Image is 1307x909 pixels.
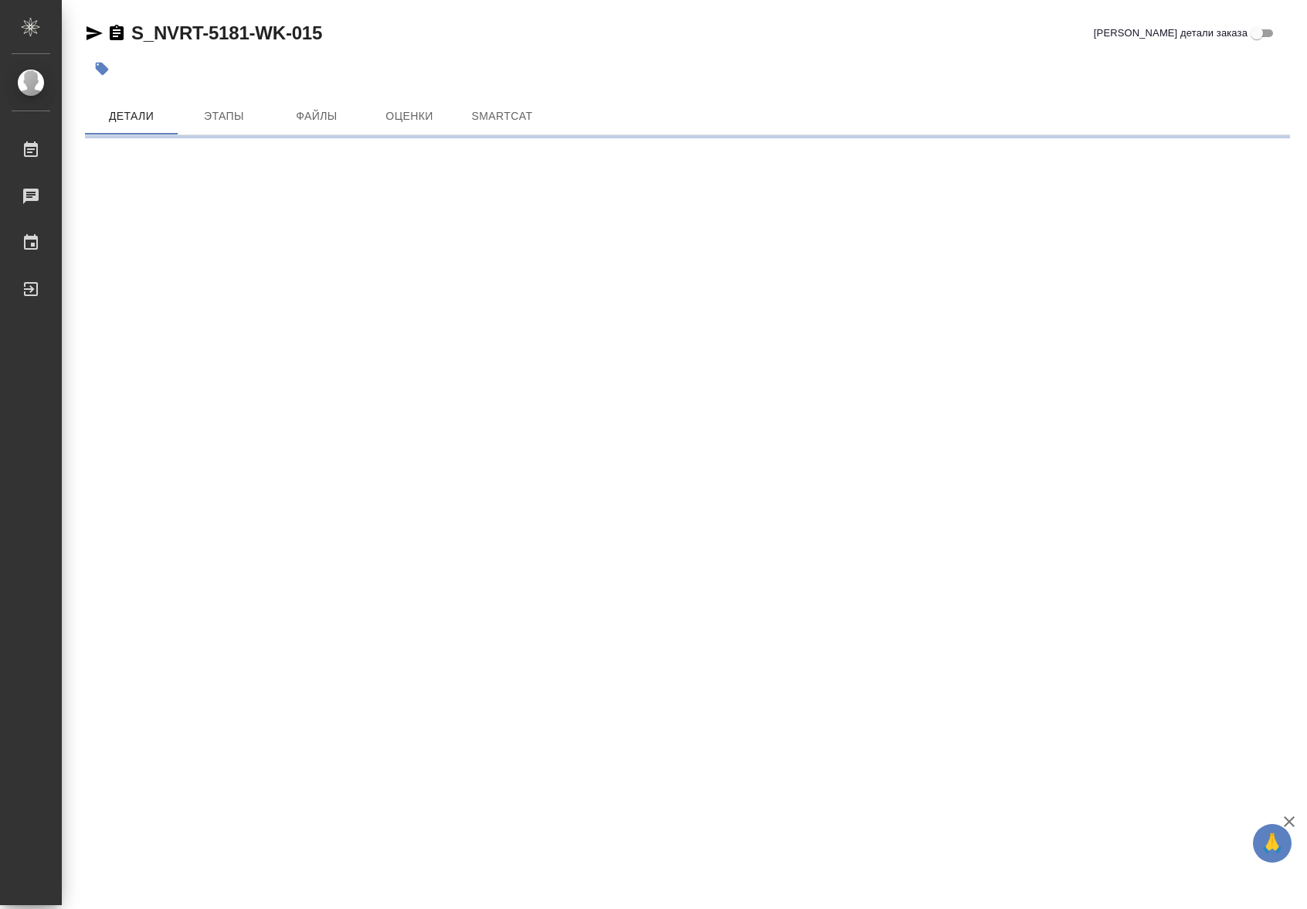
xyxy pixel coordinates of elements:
button: Добавить тэг [85,52,119,86]
span: Этапы [187,107,261,126]
span: Файлы [280,107,354,126]
span: 🙏 [1259,827,1285,860]
button: Скопировать ссылку для ЯМессенджера [85,24,104,43]
button: Скопировать ссылку [107,24,126,43]
button: 🙏 [1253,824,1292,863]
span: [PERSON_NAME] детали заказа [1094,26,1248,41]
a: S_NVRT-5181-WK-015 [131,22,322,43]
span: Оценки [372,107,446,126]
span: SmartCat [465,107,539,126]
span: Детали [94,107,168,126]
